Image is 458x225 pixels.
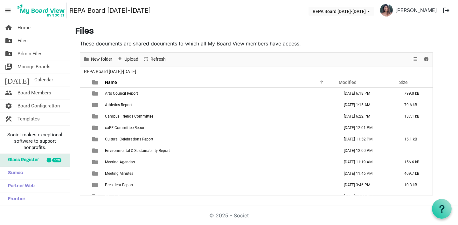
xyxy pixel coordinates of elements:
a: REPA Board [DATE]-[DATE] [69,4,151,17]
span: Size [399,80,408,85]
td: 10.3 kB is template cell column header Size [398,179,433,191]
span: switch_account [5,60,12,73]
td: August 15, 2025 12:01 PM column header Modified [337,122,398,133]
span: folder_shared [5,47,12,60]
td: checkbox [80,122,88,133]
span: caRE Committee Report [105,126,146,130]
span: home [5,21,12,34]
img: My Board View Logo [16,3,67,18]
td: August 15, 2025 12:02 PM column header Modified [337,191,398,202]
td: checkbox [80,99,88,111]
span: Home [17,21,31,34]
span: New folder [90,55,113,63]
span: Board Configuration [17,99,60,112]
span: people [5,86,12,99]
td: Meeting Minutes is template cell column header Name [103,168,337,179]
span: Sumac [5,167,23,180]
span: Frontier [5,193,25,206]
span: folder_shared [5,34,12,47]
span: Admin Files [17,47,43,60]
button: New folder [82,55,114,63]
span: Campus Friends Committee [105,114,153,119]
td: checkbox [80,111,88,122]
td: August 20, 2025 3:46 PM column header Modified [337,179,398,191]
td: is template cell column header type [88,179,103,191]
td: is template cell column header type [88,168,103,179]
td: 15.1 kB is template cell column header Size [398,133,433,145]
td: checkbox [80,191,88,202]
span: REpals Report [105,194,129,199]
span: Modified [339,80,357,85]
td: Cultural Celebrations Report is template cell column header Name [103,133,337,145]
p: These documents are shared documents to which all My Board View members have access. [80,40,433,47]
img: YcOm1LtmP80IA-PKU6h1PJ--Jn-4kuVIEGfr0aR6qQTzM5pdw1I7-_SZs6Ee-9uXvl2a8gAPaoRLVNHcOWYtXg_thumb.png [380,4,393,17]
div: Details [421,53,432,66]
div: View [410,53,421,66]
span: construction [5,112,12,125]
h3: Files [75,26,453,37]
button: Refresh [142,55,167,63]
td: 409.7 kB is template cell column header Size [398,168,433,179]
td: August 25, 2025 11:19 AM column header Modified [337,156,398,168]
span: [DATE] [5,73,29,86]
td: is template cell column header type [88,156,103,168]
td: 187.1 kB is template cell column header Size [398,111,433,122]
td: August 25, 2025 6:18 PM column header Modified [337,88,398,99]
td: is template cell column header type [88,133,103,145]
td: caRE Committee Report is template cell column header Name [103,122,337,133]
a: [PERSON_NAME] [393,4,440,17]
td: is template cell column header type [88,122,103,133]
span: Manage Boards [17,60,51,73]
div: new [52,158,61,162]
div: Refresh [141,53,168,66]
span: Meeting Agendas [105,160,135,164]
span: Meeting Minutes [105,171,133,176]
span: REPA Board [DATE]-[DATE] [83,68,137,76]
td: is template cell column header Size [398,145,433,156]
span: Partner Web [5,180,35,193]
td: Environmental & Sustainability Report is template cell column header Name [103,145,337,156]
span: settings [5,99,12,112]
td: Campus Friends Committee is template cell column header Name [103,111,337,122]
td: 156.6 kB is template cell column header Size [398,156,433,168]
td: Meeting Agendas is template cell column header Name [103,156,337,168]
td: August 19, 2025 11:46 PM column header Modified [337,168,398,179]
span: Refresh [150,55,166,63]
td: August 23, 2025 11:52 PM column header Modified [337,133,398,145]
span: Societ makes exceptional software to support nonprofits. [3,132,67,151]
div: Upload [114,53,141,66]
span: Calendar [34,73,53,86]
td: President Report is template cell column header Name [103,179,337,191]
td: checkbox [80,145,88,156]
button: logout [440,4,453,17]
span: Environmental & Sustainability Report [105,148,170,153]
span: Arts Council Report [105,91,138,96]
td: Athletics Report is template cell column header Name [103,99,337,111]
span: Cultural Celebrations Report [105,137,153,141]
td: August 23, 2025 1:15 AM column header Modified [337,99,398,111]
td: is template cell column header type [88,88,103,99]
td: is template cell column header Size [398,122,433,133]
td: checkbox [80,179,88,191]
td: is template cell column header type [88,111,103,122]
span: Upload [124,55,139,63]
span: Board Members [17,86,51,99]
button: Upload [116,55,140,63]
span: Name [105,80,117,85]
td: checkbox [80,156,88,168]
button: View dropdownbutton [411,55,419,63]
td: checkbox [80,168,88,179]
span: Templates [17,112,40,125]
td: August 15, 2025 12:00 PM column header Modified [337,145,398,156]
div: New folder [81,53,114,66]
td: REpals Report is template cell column header Name [103,191,337,202]
span: Glass Register [5,154,39,167]
span: President Report [105,183,133,187]
td: August 25, 2025 6:22 PM column header Modified [337,111,398,122]
button: Details [422,55,431,63]
td: 79.6 kB is template cell column header Size [398,99,433,111]
td: checkbox [80,133,88,145]
td: checkbox [80,88,88,99]
td: is template cell column header type [88,191,103,202]
span: Athletics Report [105,103,132,107]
